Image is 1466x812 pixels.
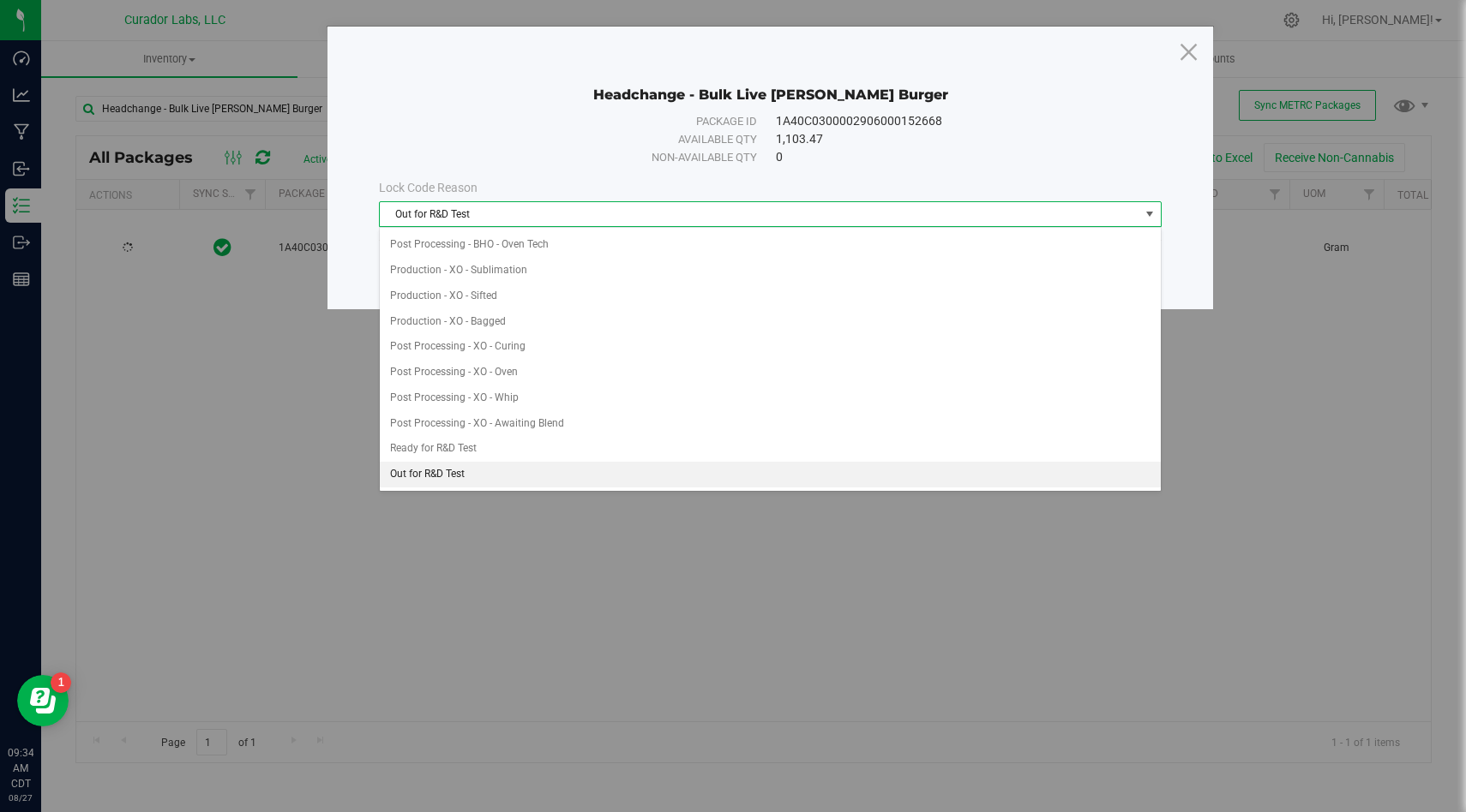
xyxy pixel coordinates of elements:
[379,181,478,194] span: Lock Code Reason
[380,360,1161,385] li: Post Processing - XO - Oven
[379,61,1162,104] div: Headchange - Bulk Live Rosin - Papa Burger
[380,202,1139,226] span: Out for R&D Test
[413,131,758,148] div: Available qty
[776,148,1128,166] div: 0
[380,334,1161,360] li: Post Processing - XO - Curing
[380,462,1161,487] li: Out for R&D Test
[380,284,1161,309] li: Production - XO - Sifted
[380,309,1161,335] li: Production - XO - Bagged
[380,487,1161,513] li: R&D Test Passed
[1139,202,1161,226] span: select
[380,232,1161,258] li: Post Processing - BHO - Oven Tech
[776,112,1128,130] div: 1A40C0300002906000152668
[776,130,1128,148] div: 1,103.47
[380,436,1161,462] li: Ready for R&D Test
[380,411,1161,437] li: Post Processing - XO - Awaiting Blend
[51,672,71,693] iframe: Resource center unread badge
[380,258,1161,284] li: Production - XO - Sublimation
[413,149,758,166] div: Non-available qty
[413,113,758,130] div: Package ID
[380,385,1161,411] li: Post Processing - XO - Whip
[17,675,69,726] iframe: Resource center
